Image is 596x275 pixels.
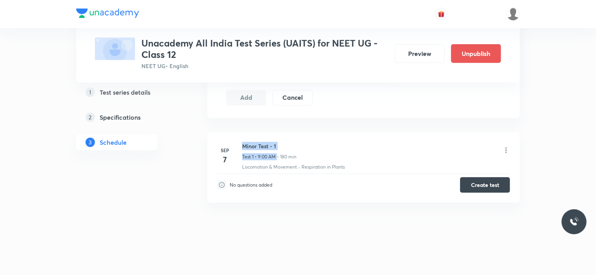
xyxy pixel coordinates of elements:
p: NEET UG • English [141,62,389,70]
p: Respiration in Plants [302,164,345,171]
p: 3 [86,137,95,147]
button: Unpublish [451,44,501,63]
img: Company Logo [76,9,139,18]
a: 2Specifications [76,109,182,125]
img: ttu [569,217,579,226]
h3: Unacademy All India Test Series (UAITS) for NEET UG - Class 12 [141,38,389,60]
p: 2 [86,112,95,122]
p: Locomotion & Movement [242,164,297,171]
button: Create test [460,177,510,193]
h5: Test series details [100,87,150,97]
h5: Specifications [100,112,141,122]
button: avatar [435,8,448,20]
h4: 7 [217,154,233,165]
button: Preview [395,44,445,63]
h6: Minor Test - 1 [242,142,296,150]
a: 1Test series details [76,84,182,100]
p: 1 [86,87,95,97]
img: fallback-thumbnail.png [95,38,135,60]
img: Organic Chemistry [507,7,520,21]
button: Add [226,90,266,106]
h6: Sep [217,147,233,154]
h5: Schedule [100,137,127,147]
p: Test 1 • 9:00 AM • 180 min [242,153,296,160]
img: infoIcon [217,180,227,190]
img: avatar [438,11,445,18]
a: Company Logo [76,9,139,20]
button: Cancel [273,90,313,106]
p: No questions added [230,182,272,189]
div: · [298,164,300,171]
